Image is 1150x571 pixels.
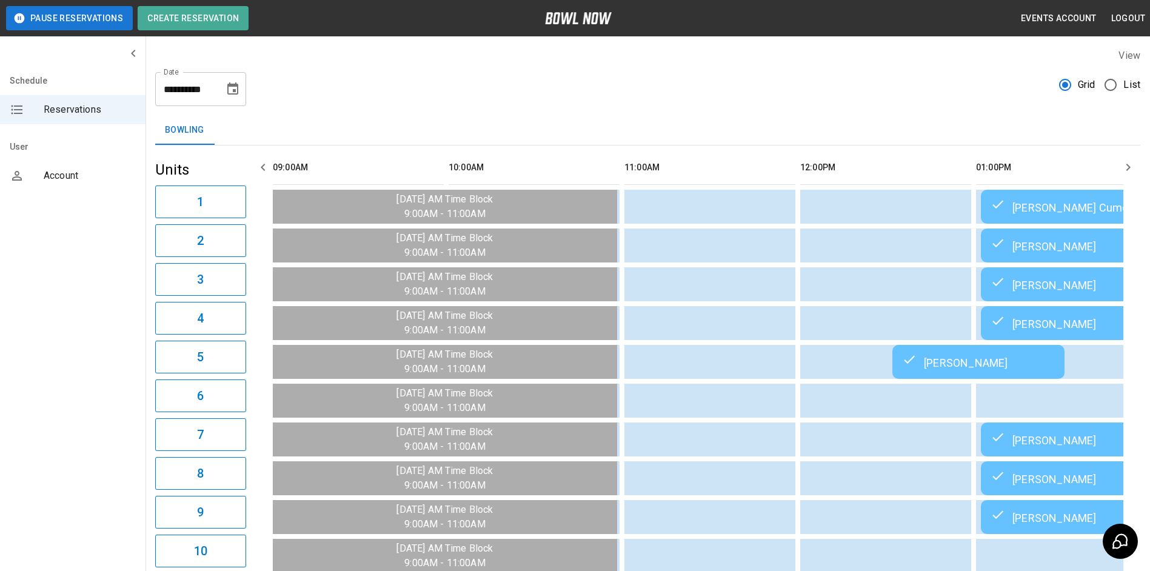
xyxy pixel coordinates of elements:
button: 8 [155,457,246,490]
h6: 4 [197,309,204,328]
span: List [1123,78,1140,92]
button: 6 [155,379,246,412]
button: Create Reservation [138,6,249,30]
button: 2 [155,224,246,257]
button: Pause Reservations [6,6,133,30]
span: Reservations [44,102,136,117]
h6: 8 [197,464,204,483]
div: [PERSON_NAME] [902,355,1055,369]
button: Choose date, selected date is Aug 17, 2025 [221,77,245,101]
button: Logout [1106,7,1150,30]
button: Bowling [155,116,214,145]
th: 09:00AM [273,150,444,185]
button: 4 [155,302,246,335]
th: 12:00PM [800,150,971,185]
button: Events Account [1016,7,1102,30]
span: Grid [1078,78,1095,92]
h6: 3 [197,270,204,289]
button: 9 [155,496,246,529]
img: logo [545,12,612,24]
div: inventory tabs [155,116,1140,145]
th: 10:00AM [449,150,620,185]
h6: 2 [197,231,204,250]
h6: 1 [197,192,204,212]
button: 1 [155,185,246,218]
h6: 9 [197,503,204,522]
h6: 10 [194,541,207,561]
span: Account [44,169,136,183]
button: 10 [155,535,246,567]
button: 5 [155,341,246,373]
button: 3 [155,263,246,296]
button: 7 [155,418,246,451]
h6: 5 [197,347,204,367]
h5: Units [155,160,246,179]
label: View [1118,50,1140,61]
h6: 6 [197,386,204,406]
th: 11:00AM [624,150,795,185]
h6: 7 [197,425,204,444]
